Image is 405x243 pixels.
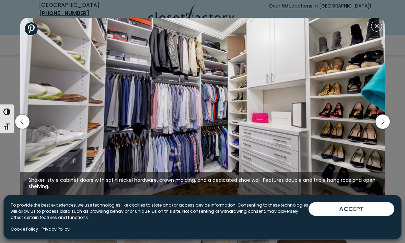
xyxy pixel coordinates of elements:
[371,21,382,32] button: Close modal
[42,226,70,232] a: Privacy Policy
[309,202,394,216] button: ACCEPT
[20,18,385,195] img: Custom walk-in closet with white soft-close drawers and cabinetry, open shoe shelves, and organizers
[11,202,309,221] p: To provide the best experiences, we use technologies like cookies to store and/or access device i...
[20,172,385,195] figcaption: Shaker-style cabinet doors with satin nickel hardware, crown molding, and a dedicated shoe wall. ...
[24,22,38,36] a: Share to Pinterest
[11,226,38,232] a: Cookie Policy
